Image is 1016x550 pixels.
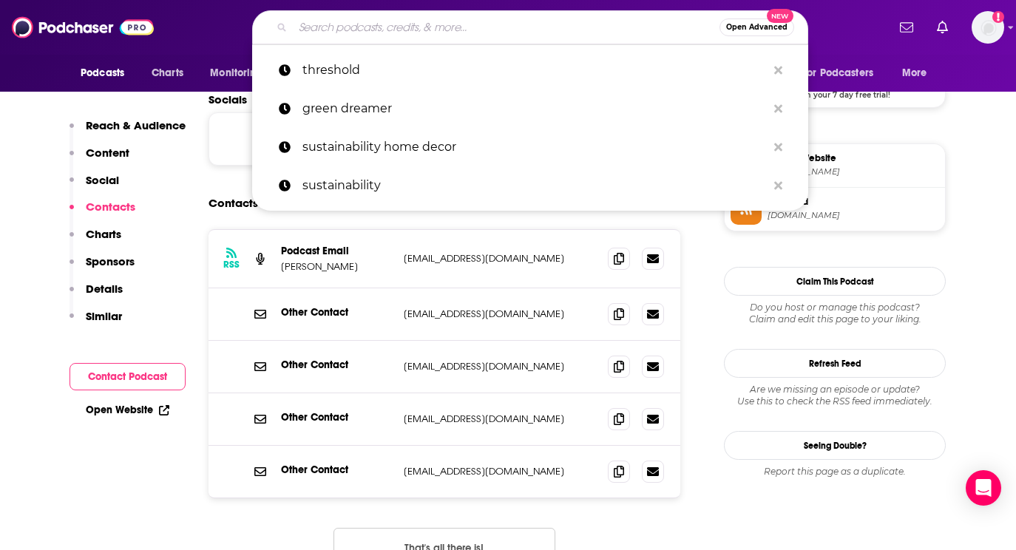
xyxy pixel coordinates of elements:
[252,89,808,128] a: green dreamer
[281,245,392,257] p: Podcast Email
[281,411,392,424] p: Other Contact
[86,309,122,323] p: Similar
[70,227,121,254] button: Charts
[966,470,1001,506] div: Open Intercom Messenger
[767,9,793,23] span: New
[12,13,154,41] img: Podchaser - Follow, Share and Rate Podcasts
[802,63,873,84] span: For Podcasters
[793,59,895,87] button: open menu
[252,51,808,89] a: threshold
[719,18,794,36] button: Open AdvancedNew
[894,15,919,40] a: Show notifications dropdown
[992,11,1004,23] svg: Add a profile image
[70,282,123,309] button: Details
[293,16,719,39] input: Search podcasts, credits, & more...
[726,24,788,31] span: Open Advanced
[724,267,946,296] button: Claim This Podcast
[731,194,939,225] a: RSS Feed[DOMAIN_NAME]
[404,360,596,373] p: [EMAIL_ADDRESS][DOMAIN_NAME]
[724,431,946,460] a: Seeing Double?
[302,89,767,128] p: green dreamer
[768,210,939,221] span: feeds.captivate.fm
[70,146,129,173] button: Content
[972,11,1004,44] span: Logged in as nell-elle
[281,464,392,476] p: Other Contact
[70,173,119,200] button: Social
[302,128,767,166] p: sustainability home decor
[404,465,596,478] p: [EMAIL_ADDRESS][DOMAIN_NAME]
[302,51,767,89] p: threshold
[768,166,939,177] span: greendreamer.com
[892,59,946,87] button: open menu
[725,38,945,98] a: Captivate Deal: Redeem your 7 day free trial!
[724,384,946,407] div: Are we missing an episode or update? Use this to check the RSS feed immediately.
[70,309,122,336] button: Similar
[724,302,946,325] div: Claim and edit this page to your liking.
[724,349,946,378] button: Refresh Feed
[152,63,183,84] span: Charts
[724,466,946,478] div: Report this page as a duplicate.
[223,259,240,271] h3: RSS
[70,254,135,282] button: Sponsors
[252,10,808,44] div: Search podcasts, credits, & more...
[404,412,596,425] p: [EMAIL_ADDRESS][DOMAIN_NAME]
[768,195,939,208] span: RSS Feed
[302,166,767,205] p: sustainability
[70,59,143,87] button: open menu
[931,15,954,40] a: Show notifications dropdown
[972,11,1004,44] img: User Profile
[209,112,680,166] div: This podcast does not have social handles yet.
[252,166,808,205] a: sustainability
[86,404,169,416] a: Open Website
[210,63,263,84] span: Monitoring
[281,260,392,273] p: [PERSON_NAME]
[86,254,135,268] p: Sponsors
[404,252,596,265] p: [EMAIL_ADDRESS][DOMAIN_NAME]
[252,128,808,166] a: sustainability home decor
[972,11,1004,44] button: Show profile menu
[768,152,939,165] span: Official Website
[70,118,186,146] button: Reach & Audience
[281,306,392,319] p: Other Contact
[724,302,946,313] span: Do you host or manage this podcast?
[86,200,135,214] p: Contacts
[86,227,121,241] p: Charts
[86,118,186,132] p: Reach & Audience
[86,146,129,160] p: Content
[70,200,135,227] button: Contacts
[81,63,124,84] span: Podcasts
[281,359,392,371] p: Other Contact
[404,308,596,320] p: [EMAIL_ADDRESS][DOMAIN_NAME]
[731,150,939,181] a: Official Website[DOMAIN_NAME]
[902,63,927,84] span: More
[209,189,258,217] h2: Contacts
[86,173,119,187] p: Social
[70,363,186,390] button: Contact Podcast
[86,282,123,296] p: Details
[200,59,282,87] button: open menu
[209,92,680,106] h2: Socials
[142,59,192,87] a: Charts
